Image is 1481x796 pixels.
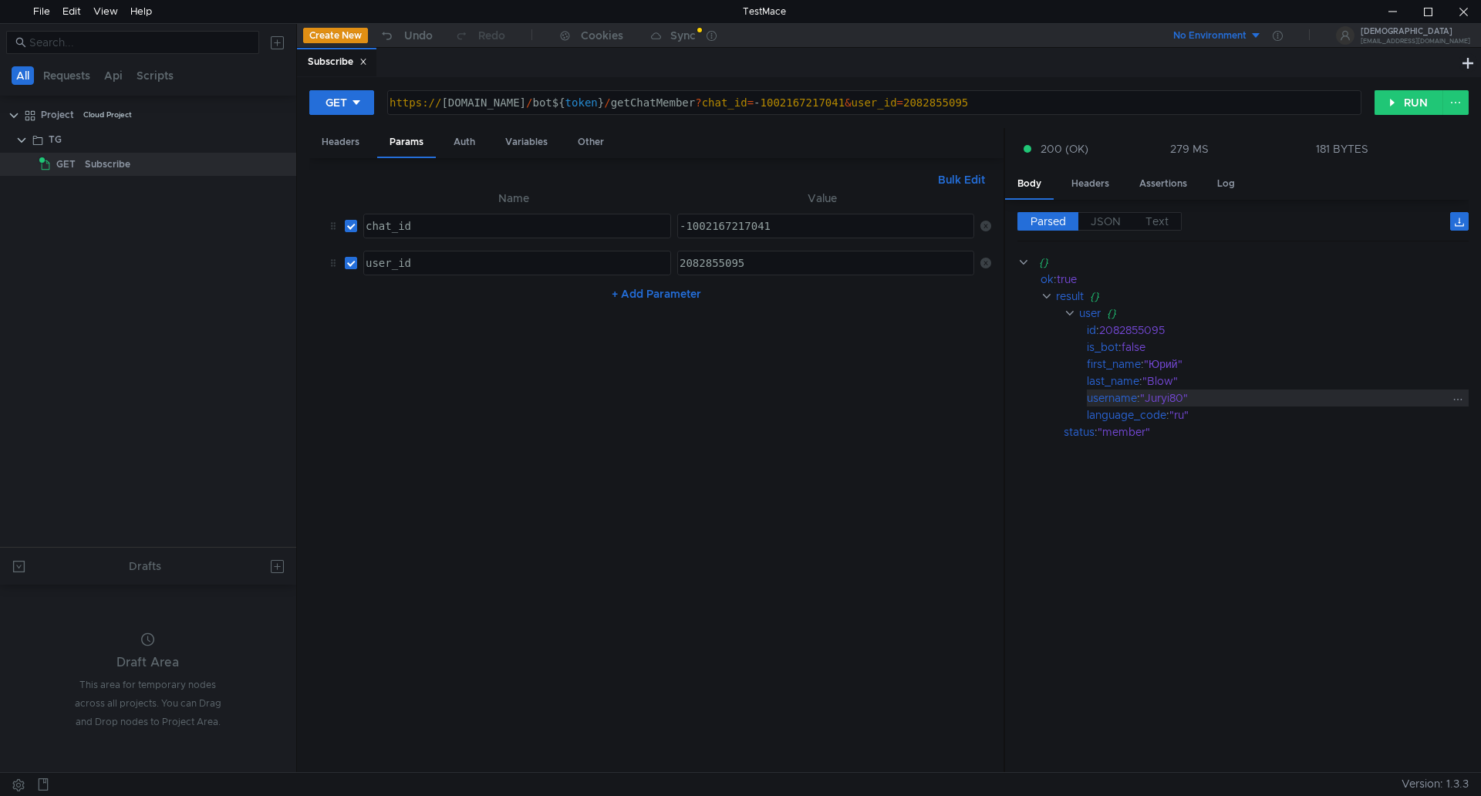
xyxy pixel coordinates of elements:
[606,285,707,303] button: + Add Parameter
[1090,288,1449,305] div: {}
[1402,773,1469,795] span: Version: 1.3.3
[377,128,436,158] div: Params
[1087,373,1469,390] div: :
[1087,356,1469,373] div: :
[1087,339,1469,356] div: :
[56,153,76,176] span: GET
[444,24,516,47] button: Redo
[1087,373,1139,390] div: last_name
[49,128,62,151] div: TG
[1145,214,1169,228] span: Text
[493,128,560,157] div: Variables
[100,66,127,85] button: Api
[1031,214,1066,228] span: Parsed
[1140,390,1450,406] div: "Juryi80"
[1041,140,1088,157] span: 200 (OK)
[1144,356,1450,373] div: "Юрий"
[1087,406,1166,423] div: language_code
[1059,170,1122,198] div: Headers
[85,153,130,176] div: Subscribe
[1169,406,1452,423] div: "ru"
[1087,356,1141,373] div: first_name
[1142,373,1450,390] div: "Blow"
[1064,423,1095,440] div: status
[1316,142,1368,156] div: 181 BYTES
[1361,39,1470,44] div: [EMAIL_ADDRESS][DOMAIN_NAME]
[1127,170,1199,198] div: Assertions
[1005,170,1054,200] div: Body
[1087,390,1469,406] div: :
[309,90,374,115] button: GET
[41,103,74,126] div: Project
[1041,271,1054,288] div: ok
[1122,339,1449,356] div: false
[1087,322,1469,339] div: :
[29,34,250,51] input: Search...
[357,189,671,207] th: Name
[1039,254,1447,271] div: {}
[1087,406,1469,423] div: :
[1155,23,1262,48] button: No Environment
[1064,423,1469,440] div: :
[1079,305,1101,322] div: user
[1173,29,1247,43] div: No Environment
[1375,90,1443,115] button: RUN
[1170,142,1209,156] div: 279 MS
[1087,339,1118,356] div: is_bot
[1087,322,1096,339] div: id
[303,28,368,43] button: Create New
[1107,305,1449,322] div: {}
[12,66,34,85] button: All
[83,103,132,126] div: Cloud Project
[1099,322,1448,339] div: 2082855095
[308,54,367,70] div: Subscribe
[1041,271,1469,288] div: :
[1057,271,1448,288] div: true
[404,26,433,45] div: Undo
[1361,28,1470,35] div: [DEMOGRAPHIC_DATA]
[132,66,178,85] button: Scripts
[478,26,505,45] div: Redo
[1087,390,1137,406] div: username
[671,189,974,207] th: Value
[326,94,347,111] div: GET
[565,128,616,157] div: Other
[129,557,161,575] div: Drafts
[309,128,372,157] div: Headers
[1056,288,1084,305] div: result
[368,24,444,47] button: Undo
[1098,423,1449,440] div: "member"
[39,66,95,85] button: Requests
[932,170,991,189] button: Bulk Edit
[1091,214,1121,228] span: JSON
[441,128,487,157] div: Auth
[581,26,623,45] div: Cookies
[1205,170,1247,198] div: Log
[670,30,696,41] div: Sync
